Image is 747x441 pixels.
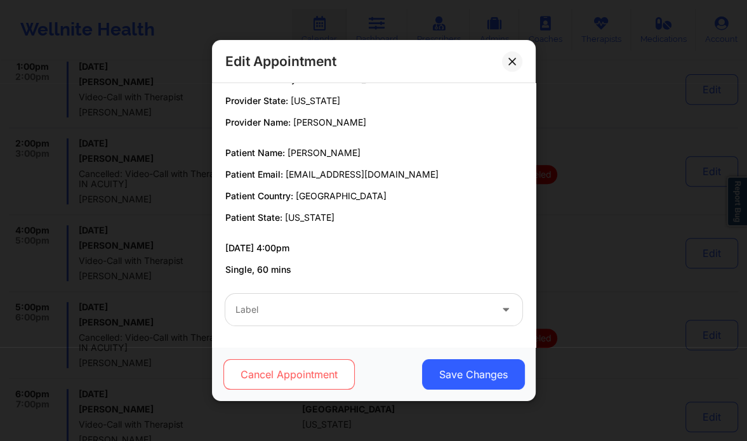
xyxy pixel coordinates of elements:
h2: Edit Appointment [225,53,336,70]
span: [US_STATE] [285,212,334,223]
span: [US_STATE] [291,95,340,106]
p: Single, 60 mins [225,263,522,276]
p: Patient State: [225,211,522,224]
span: [PERSON_NAME] [288,147,360,158]
span: [PERSON_NAME] [293,117,366,128]
button: Cancel Appointment [223,359,354,390]
span: [GEOGRAPHIC_DATA] [296,190,387,201]
p: Patient Name: [225,147,522,159]
p: Provider State: [225,95,522,107]
p: Provider Name: [225,116,522,129]
p: [DATE] 4:00pm [225,242,522,254]
button: Save Changes [421,359,524,390]
p: Patient Email: [225,168,522,181]
span: [EMAIL_ADDRESS][DOMAIN_NAME] [286,169,439,180]
p: Patient Country: [225,190,522,202]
